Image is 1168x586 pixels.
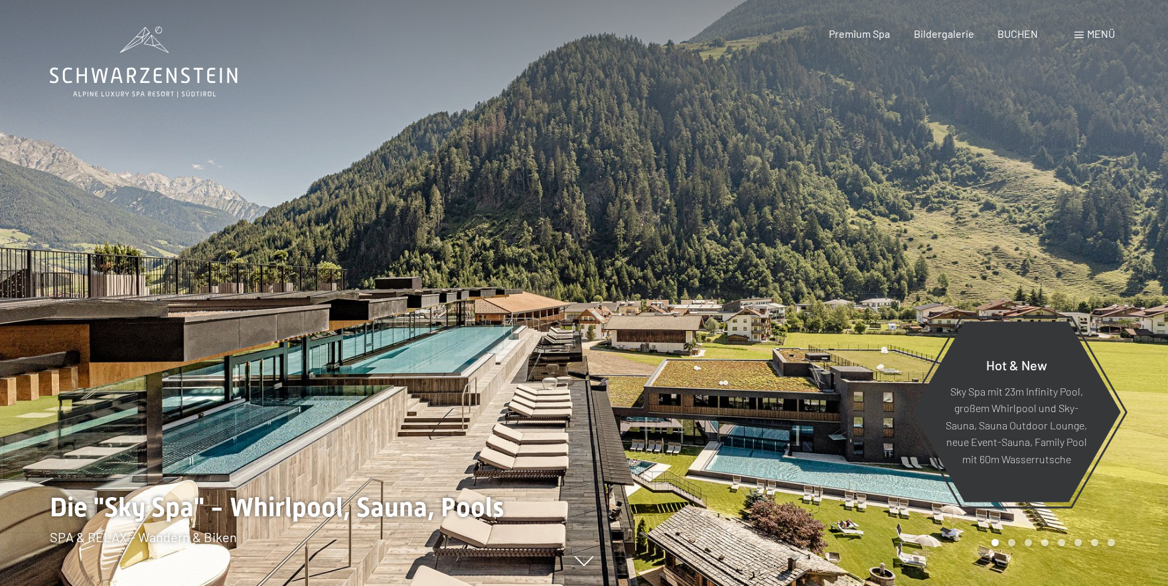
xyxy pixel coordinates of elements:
div: Carousel Page 4 [1041,539,1049,546]
a: BUCHEN [997,27,1038,40]
div: Carousel Page 1 (Current Slide) [991,539,999,546]
p: Sky Spa mit 23m Infinity Pool, großem Whirlpool und Sky-Sauna, Sauna Outdoor Lounge, neue Event-S... [944,382,1088,467]
div: Carousel Page 8 [1108,539,1115,546]
div: Carousel Page 3 [1025,539,1032,546]
div: Carousel Page 7 [1091,539,1098,546]
span: Menü [1087,27,1115,40]
div: Carousel Page 6 [1074,539,1082,546]
div: Carousel Pagination [987,539,1115,546]
div: Carousel Page 2 [1008,539,1015,546]
a: Bildergalerie [914,27,974,40]
div: Carousel Page 5 [1058,539,1065,546]
a: Hot & New Sky Spa mit 23m Infinity Pool, großem Whirlpool und Sky-Sauna, Sauna Outdoor Lounge, ne... [911,321,1122,503]
a: Premium Spa [829,27,890,40]
span: Hot & New [986,356,1047,372]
